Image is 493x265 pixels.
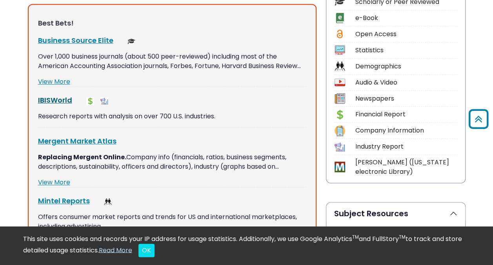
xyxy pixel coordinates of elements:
[38,77,70,86] a: View More
[355,142,457,151] div: Industry Report
[355,29,457,39] div: Open Access
[138,244,155,257] button: Close
[335,13,345,23] img: Icon e-Book
[127,37,135,45] img: Scholarly or Peer Reviewed
[355,110,457,119] div: Financial Report
[335,162,345,172] img: Icon MeL (Michigan electronic Library)
[399,234,406,240] sup: TM
[355,126,457,135] div: Company Information
[335,93,345,104] img: Icon Newspapers
[38,212,306,231] p: Offers consumer market reports and trends for US and international marketplaces, including advert...
[38,112,306,121] p: Research reports with analysis on over 700 U.S. industries.
[335,61,345,72] img: Icon Demographics
[335,29,345,39] img: Icon Open Access
[38,95,72,105] a: IBISWorld
[352,234,359,240] sup: TM
[335,109,345,120] img: Icon Financial Report
[38,35,113,45] a: Business Source Elite
[466,113,491,126] a: Back to Top
[355,13,457,23] div: e-Book
[38,178,70,187] a: View More
[99,245,132,254] a: Read More
[86,97,94,105] img: Financial Report
[355,158,457,177] div: [PERSON_NAME] ([US_STATE] electronic Library)
[38,196,90,206] a: Mintel Reports
[326,202,465,225] button: Subject Resources
[100,97,108,105] img: Industry Report
[38,153,126,162] strong: Replacing Mergent Online.
[335,125,345,136] img: Icon Company Information
[104,198,112,206] img: Demographics
[38,52,306,71] p: Over 1,000 business journals (about 500 peer-reviewed) including most of the American Accounting ...
[38,136,116,146] a: Mergent Market Atlas
[38,19,306,28] h3: Best Bets!
[355,62,457,71] div: Demographics
[335,45,345,55] img: Icon Statistics
[355,46,457,55] div: Statistics
[355,94,457,103] div: Newspapers
[38,153,306,171] p: Company info (financials, ratios, business segments, descriptions, sustainability, officers and d...
[23,234,470,257] div: This site uses cookies and records your IP address for usage statistics. Additionally, we use Goo...
[335,77,345,88] img: Icon Audio & Video
[355,78,457,87] div: Audio & Video
[335,142,345,152] img: Icon Industry Report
